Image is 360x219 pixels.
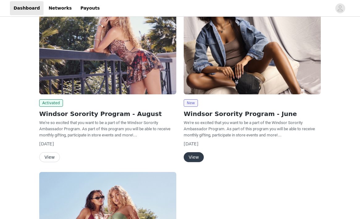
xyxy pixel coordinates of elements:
span: We're so excited that you want to be a part of the Windsor Sorority Ambassador Program. As part o... [39,120,170,137]
button: View [184,152,204,162]
button: View [39,152,60,162]
a: Dashboard [10,1,44,15]
h2: Windsor Sorority Program - August [39,109,176,118]
span: We're so excited that you want to be a part of the Windsor Sorority Ambassador Program. As part o... [184,120,315,137]
span: [DATE] [39,141,54,146]
span: [DATE] [184,141,198,146]
div: avatar [337,3,343,13]
a: Networks [45,1,75,15]
a: Payouts [77,1,103,15]
h2: Windsor Sorority Program - June [184,109,321,118]
a: View [184,155,204,160]
span: Activated [39,99,63,107]
span: New [184,99,198,107]
a: View [39,155,60,160]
